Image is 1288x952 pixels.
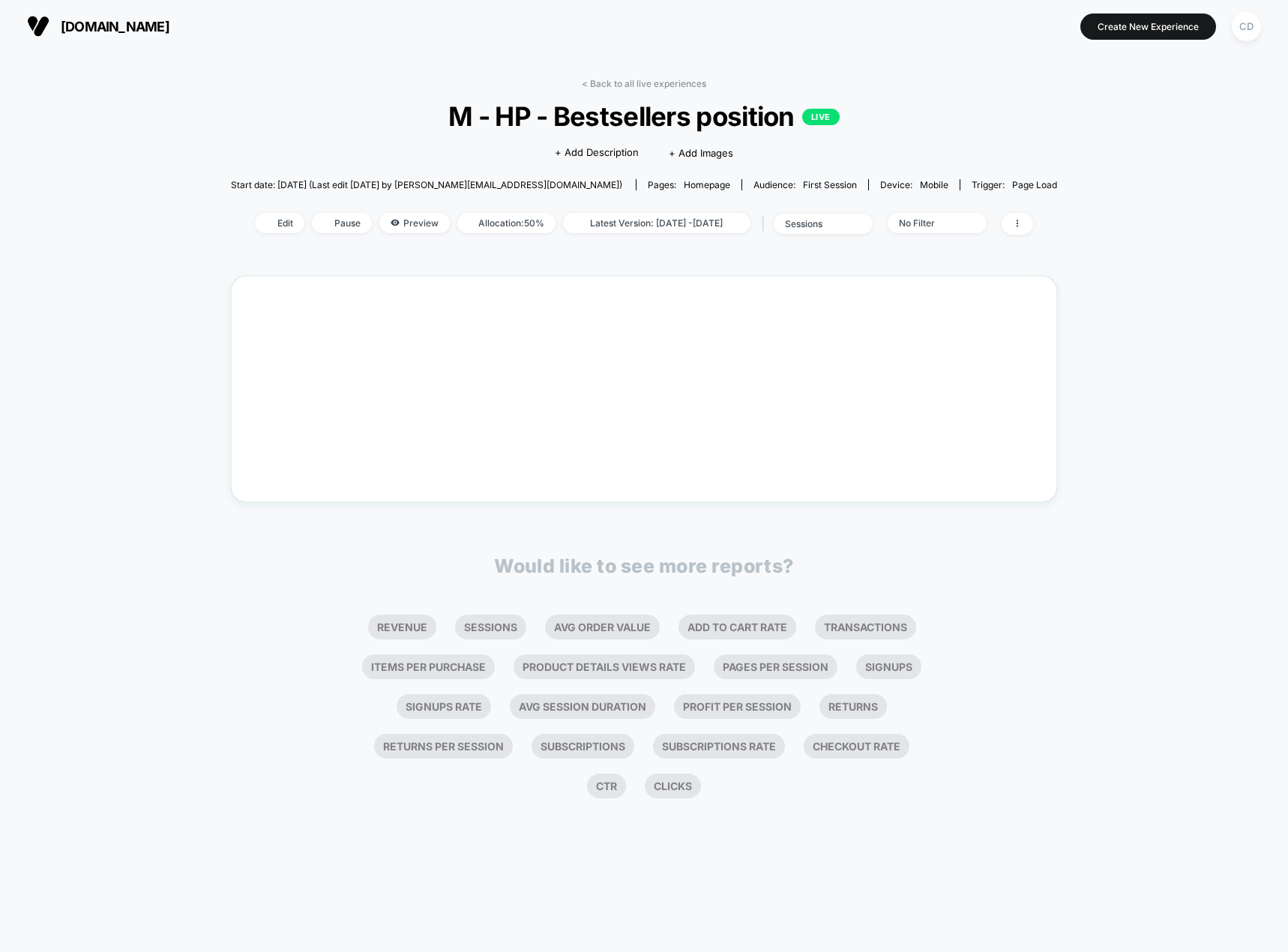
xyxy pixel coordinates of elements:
img: Visually logo [27,15,49,37]
button: [DOMAIN_NAME] [22,14,174,38]
div: No Filter [899,217,959,229]
button: CD [1227,11,1266,42]
li: Product Details Views Rate [514,654,695,679]
span: + Add Images [669,147,733,159]
a: < Back to all live experiences [582,78,706,89]
div: Trigger: [972,179,1057,190]
div: CD [1232,12,1261,41]
li: Transactions [815,615,916,639]
div: Audience: [753,179,857,190]
p: LIVE [802,109,840,125]
span: + Add Description [555,145,639,160]
span: Pause [312,213,372,233]
li: Items Per Purchase [362,654,495,679]
span: Preview [379,213,450,233]
span: Page Load [1012,179,1057,190]
p: Would like to see more reports? [494,555,794,577]
span: M - HP - Bestsellers position [272,100,1015,132]
span: Start date: [DATE] (Last edit [DATE] by [PERSON_NAME][EMAIL_ADDRESS][DOMAIN_NAME]) [231,179,622,190]
li: Clicks [645,774,701,798]
span: | [758,213,774,235]
li: Subscriptions [532,734,634,759]
li: Sessions [455,615,526,639]
li: Avg Session Duration [510,694,655,719]
li: Profit Per Session [674,694,801,719]
li: Returns Per Session [374,734,513,759]
li: Avg Order Value [545,615,660,639]
span: Allocation: 50% [457,213,556,233]
span: Edit [255,213,304,233]
span: Device: [868,179,960,190]
div: Pages: [648,179,730,190]
div: sessions [785,218,845,229]
button: Create New Experience [1080,13,1216,40]
li: Add To Cart Rate [678,615,796,639]
li: Signups Rate [397,694,491,719]
li: Revenue [368,615,436,639]
li: Subscriptions Rate [653,734,785,759]
span: Latest Version: [DATE] - [DATE] [563,213,750,233]
li: Ctr [587,774,626,798]
li: Returns [819,694,887,719]
li: Signups [856,654,921,679]
li: Checkout Rate [804,734,909,759]
li: Pages Per Session [714,654,837,679]
span: homepage [684,179,730,190]
span: [DOMAIN_NAME] [61,19,169,34]
span: First Session [803,179,857,190]
span: mobile [920,179,948,190]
